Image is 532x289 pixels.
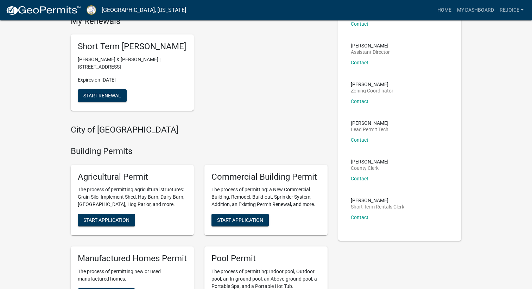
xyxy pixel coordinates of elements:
p: County Clerk [351,166,388,171]
h5: Short Term [PERSON_NAME] [78,41,187,52]
button: Start Renewal [78,89,127,102]
h5: Pool Permit [211,253,321,264]
a: [GEOGRAPHIC_DATA], [US_STATE] [102,4,186,16]
h4: Building Permits [71,146,328,156]
span: Start Application [217,217,263,223]
h5: Agricultural Permit [78,172,187,182]
a: rejoice [497,4,526,17]
button: Start Application [211,214,269,226]
p: Expires on [DATE] [78,76,187,84]
a: Contact [351,60,368,65]
p: The process of permitting new or used manufactured homes. [78,268,187,283]
button: Start Application [78,214,135,226]
a: Contact [351,98,368,104]
img: Putnam County, Georgia [87,5,96,15]
p: [PERSON_NAME] [351,159,388,164]
span: Start Application [83,217,129,223]
h4: My Renewals [71,16,328,26]
p: The process of permitting: a New Commercial Building, Remodel, Build-out, Sprinkler System, Addit... [211,186,321,208]
p: [PERSON_NAME] [351,82,393,87]
a: Contact [351,137,368,143]
a: Home [435,4,454,17]
p: [PERSON_NAME] [351,43,390,48]
a: My Dashboard [454,4,497,17]
p: Assistant Director [351,50,390,54]
p: [PERSON_NAME] & [PERSON_NAME] | [STREET_ADDRESS] [78,56,187,71]
p: Lead Permit Tech [351,127,388,132]
a: Contact [351,176,368,181]
h5: Manufactured Homes Permit [78,253,187,264]
a: Contact [351,21,368,27]
wm-registration-list-section: My Renewals [71,16,328,117]
h5: Commercial Building Permit [211,172,321,182]
p: Zoning Coordinator [351,88,393,93]
a: Contact [351,214,368,220]
p: The process of permitting agricultural structures: Grain Silo, Implement Shed, Hay Barn, Dairy Ba... [78,186,187,208]
p: [PERSON_NAME] [351,198,404,203]
p: Short Term Rentals Clerk [351,204,404,209]
p: [PERSON_NAME] [351,121,388,126]
h4: City of [GEOGRAPHIC_DATA] [71,125,328,135]
span: Start Renewal [83,93,121,98]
